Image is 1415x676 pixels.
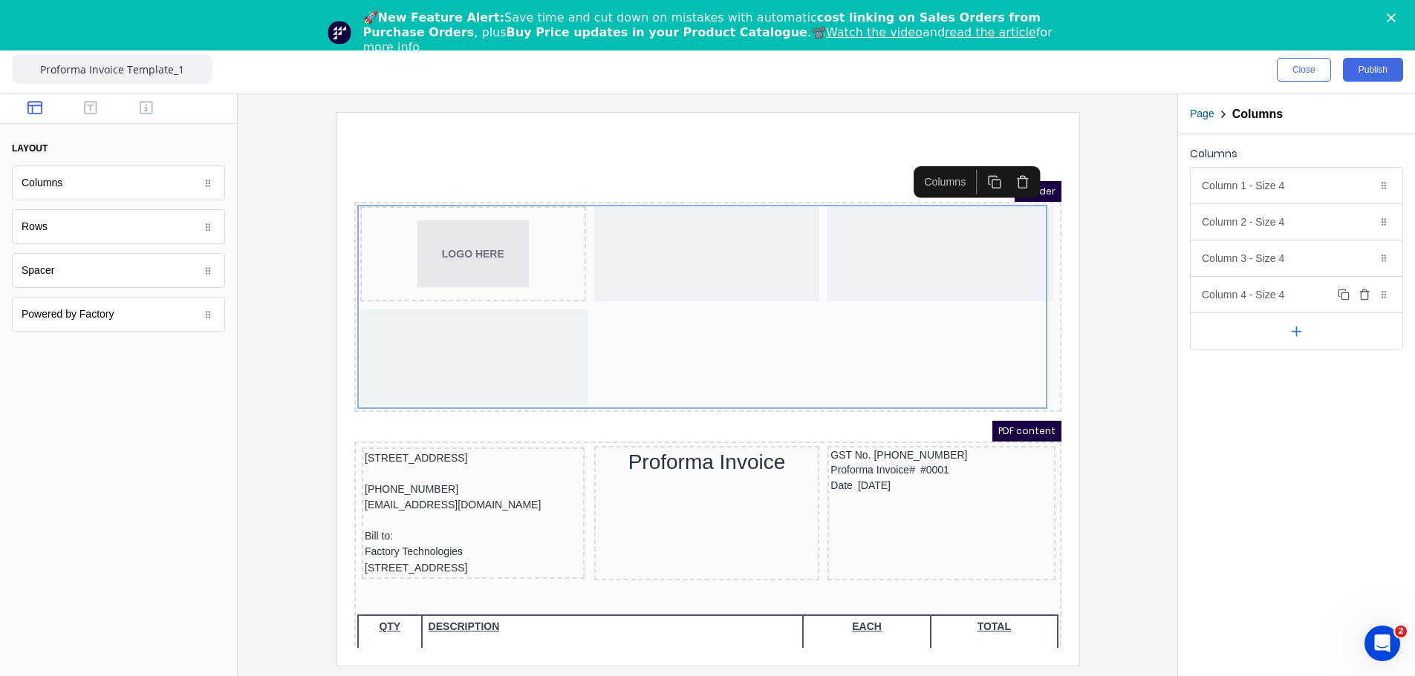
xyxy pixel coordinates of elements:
div: Date[DATE] [476,347,698,364]
img: Profile image for Team [328,21,351,45]
div: Rows [22,219,48,234]
button: layout [12,136,225,161]
button: Publish [1343,58,1403,82]
div: 🚀 Save time and cut down on mistakes with automatic , plus .📽️ and for more info. [363,10,1064,55]
span: PDF content [638,290,707,311]
button: Duplicate [1335,286,1353,303]
iframe: Intercom live chat [1364,626,1400,661]
span: 2 [1395,626,1407,637]
div: Rows [12,209,225,244]
div: Powered by Factory [22,306,114,322]
div: GST No. [PHONE_NUMBER] [476,318,698,332]
div: Spacer [22,263,54,278]
button: Page [1190,106,1214,122]
h2: Columns [1232,107,1283,121]
a: read the article [945,25,1036,39]
div: Column 1 - Size 4 [1191,168,1402,203]
div: Powered by Factory [12,297,225,332]
div: Column 2 - Size 4 [1191,204,1402,240]
div: Columns [562,44,618,59]
div: [EMAIL_ADDRESS][DOMAIN_NAME] [10,367,227,383]
div: Columns [22,175,62,191]
b: New Feature Alert: [378,10,505,24]
div: [STREET_ADDRESS] [10,320,227,336]
div: [STREET_ADDRESS][PHONE_NUMBER][EMAIL_ADDRESS][DOMAIN_NAME]Bill to:Factory Technologies[STREET_ADD... [3,314,704,454]
b: cost linking on Sales Orders from Purchase Orders [363,10,1041,39]
div: Close [1387,13,1402,22]
div: layout [12,142,48,155]
div: Proforma Invoice [243,318,463,344]
button: Delete [654,39,683,64]
div: Column 3 - Size 4 [1191,240,1402,276]
div: Spacer [12,253,225,288]
button: Delete [1356,286,1373,303]
input: Enter template name here [12,54,212,84]
div: Columns [12,165,225,200]
div: Column 4 - Size 4 [1191,277,1402,312]
div: [PHONE_NUMBER] [10,351,227,367]
button: Close [1277,58,1331,82]
button: Duplicate [626,39,654,64]
div: LOGO HERE [9,90,229,157]
div: Proforma Invoice##0001 [476,332,698,348]
b: Buy Price updates in your Product Catalogue [507,25,807,39]
div: Columns [1190,146,1403,167]
div: [STREET_ADDRESS] [10,430,227,446]
div: Bill to:Factory Technologies [10,398,227,430]
a: Watch the video [826,25,923,39]
div: LOGO HERE [3,74,704,278]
